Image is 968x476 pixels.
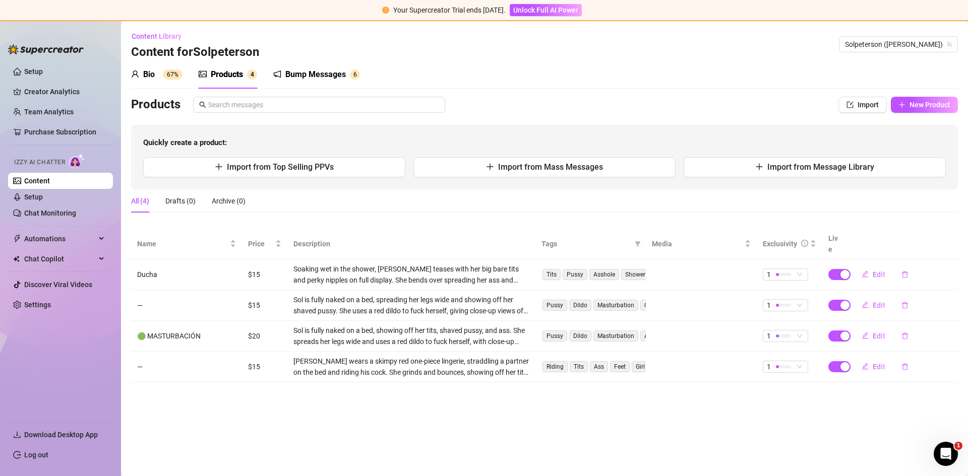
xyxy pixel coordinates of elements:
button: Edit [854,328,893,344]
span: Edit [873,270,885,279]
span: 6 [353,71,357,78]
span: delete [901,271,909,278]
button: New Product [891,97,958,113]
span: team [946,41,952,47]
span: Ass [590,361,608,372]
div: All (4) [131,195,149,207]
td: $15 [242,259,287,290]
button: delete [893,359,917,375]
span: thunderbolt [13,235,21,243]
span: edit [862,363,869,370]
span: plus [898,101,905,108]
span: Dildo [569,330,591,342]
a: Creator Analytics [24,84,105,100]
span: Media [652,238,743,249]
a: Setup [24,193,43,201]
button: Import from Mass Messages [413,157,676,177]
sup: 6 [350,70,360,80]
a: Content [24,177,50,185]
span: edit [862,301,869,308]
td: $15 [242,290,287,321]
button: Content Library [131,28,190,44]
span: search [199,101,206,108]
span: Pussy [563,269,587,280]
span: Feet [610,361,630,372]
div: Products [211,69,243,81]
th: Tags [535,229,646,259]
span: notification [273,70,281,78]
span: 1 [767,300,771,311]
span: Tits [570,361,588,372]
span: Close-up [640,300,672,311]
button: Edit [854,266,893,283]
button: delete [893,328,917,344]
span: 1 [767,361,771,372]
sup: 67% [163,70,183,80]
td: 🟢 MASTURBACIÓN [131,321,242,352]
button: Edit [854,297,893,313]
span: Unlock Full AI Power [513,6,578,14]
span: Your Supercreator Trial ends [DATE]. [393,6,506,14]
td: — [131,290,242,321]
img: logo-BBDzfeDw.svg [8,44,84,54]
span: Ass [640,330,658,342]
h3: Content for Solpeterson [131,44,259,60]
td: — [131,352,242,382]
th: Price [242,229,287,259]
a: Unlock Full AI Power [510,6,582,14]
button: delete [893,297,917,313]
td: Ducha [131,259,242,290]
span: Import from Top Selling PPVs [227,162,334,172]
span: delete [901,332,909,339]
button: Edit [854,359,893,375]
span: Pussy [542,330,567,342]
span: edit [862,332,869,339]
h3: Products [131,97,180,113]
button: Import from Message Library [684,157,946,177]
button: Import [838,97,887,113]
span: Izzy AI Chatter [14,158,65,167]
span: picture [199,70,207,78]
strong: Quickly create a product: [143,138,227,147]
span: Masturbation [593,300,638,311]
img: AI Chatter [69,154,85,168]
a: Team Analytics [24,108,74,116]
td: $15 [242,352,287,382]
span: Riding [542,361,568,372]
span: Shower [621,269,649,280]
a: Purchase Subscription [24,124,105,140]
span: Import from Message Library [767,162,874,172]
span: Pussy [542,300,567,311]
span: delete [901,302,909,309]
iframe: Intercom live chat [934,442,958,466]
button: delete [893,266,917,283]
span: 4 [251,71,254,78]
a: Discover Viral Videos [24,281,92,289]
a: Chat Monitoring [24,209,76,217]
span: New Product [910,101,950,109]
span: filter [635,241,641,247]
sup: 4 [247,70,257,80]
span: download [13,431,21,439]
span: filter [633,236,643,251]
span: plus [215,163,223,171]
span: import [846,101,854,108]
span: Edit [873,363,885,371]
div: Soaking wet in the shower, [PERSON_NAME] teases with her big bare tits and perky nipples on full ... [293,263,529,286]
div: Bio [143,69,155,81]
th: Media [646,229,757,259]
span: Asshole [589,269,619,280]
th: Live [822,229,848,259]
div: Sol is fully naked on a bed, showing off her tits, shaved pussy, and ass. She spreads her legs wi... [293,325,529,347]
span: Tits [542,269,561,280]
th: Description [287,229,535,259]
span: Price [248,238,273,249]
span: Download Desktop App [24,431,98,439]
div: Archive (0) [212,195,246,207]
span: Girl on Boy [632,361,669,372]
span: Chat Copilot [24,251,96,267]
a: Setup [24,67,43,76]
span: user [131,70,139,78]
div: Bump Messages [285,69,346,81]
span: Dildo [569,300,591,311]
